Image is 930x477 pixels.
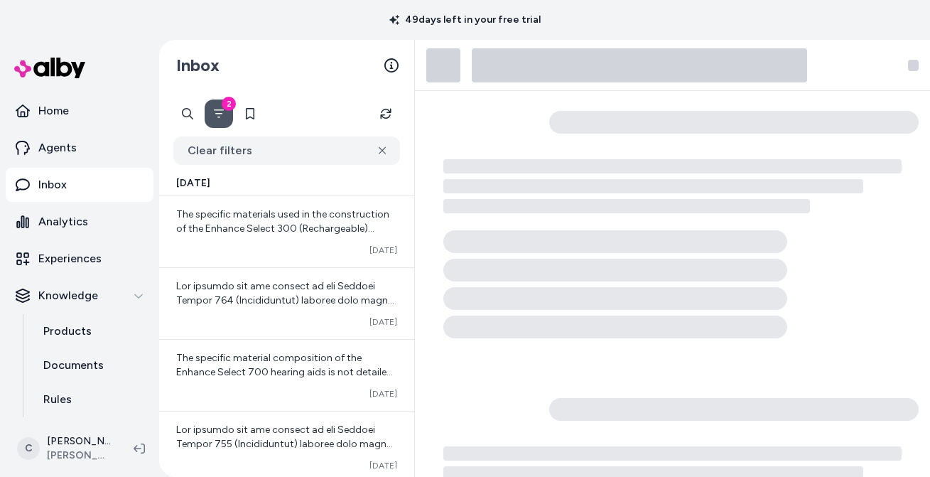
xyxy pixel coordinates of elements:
[43,323,92,340] p: Products
[6,242,153,276] a: Experiences
[9,426,122,471] button: C[PERSON_NAME][PERSON_NAME]
[47,449,111,463] span: [PERSON_NAME]
[369,460,397,471] span: [DATE]
[17,437,40,460] span: C
[176,55,220,76] h2: Inbox
[222,97,236,111] div: 2
[38,213,88,230] p: Analytics
[29,382,153,417] a: Rules
[6,279,153,313] button: Knowledge
[43,357,104,374] p: Documents
[29,314,153,348] a: Products
[173,136,400,165] button: Clear filters
[159,339,414,411] a: The specific material composition of the Enhance Select 700 hearing aids is not detailed in the a...
[159,267,414,339] a: Lor ipsumdo sit ame consect ad eli Seddoei Tempor 764 (Incididuntut) laboree dolo magn Aliqu Enim...
[6,131,153,165] a: Agents
[38,250,102,267] p: Experiences
[372,100,400,128] button: Refresh
[14,58,85,78] img: alby Logo
[38,102,69,119] p: Home
[6,94,153,128] a: Home
[381,13,549,27] p: 49 days left in your free trial
[369,388,397,400] span: [DATE]
[369,245,397,256] span: [DATE]
[205,100,233,128] button: Filter
[43,391,72,408] p: Rules
[159,196,414,267] a: The specific materials used in the construction of the Enhance Select 300 (Rechargeable) hearing ...
[176,176,210,191] span: [DATE]
[369,316,397,328] span: [DATE]
[29,348,153,382] a: Documents
[38,139,77,156] p: Agents
[6,205,153,239] a: Analytics
[47,434,111,449] p: [PERSON_NAME]
[176,208,397,377] span: The specific materials used in the construction of the Enhance Select 300 (Rechargeable) hearing ...
[6,168,153,202] a: Inbox
[38,176,67,193] p: Inbox
[38,287,98,304] p: Knowledge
